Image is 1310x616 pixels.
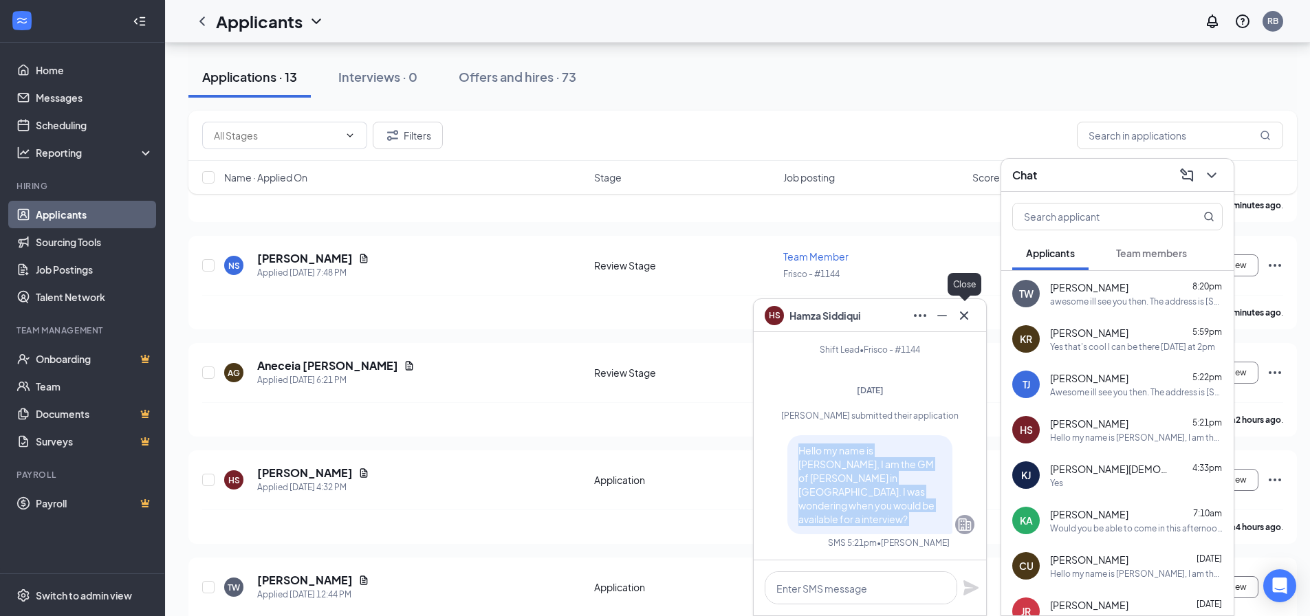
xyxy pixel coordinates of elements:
[948,273,981,296] div: Close
[1267,257,1283,274] svg: Ellipses
[17,469,151,481] div: Payroll
[1021,468,1031,482] div: KJ
[1263,569,1296,602] div: Open Intercom Messenger
[1050,568,1223,580] div: Hello my name is [PERSON_NAME], I am the GM of [PERSON_NAME] in [GEOGRAPHIC_DATA]. I was wonderin...
[1192,327,1222,337] span: 5:59pm
[957,516,973,533] svg: Company
[1267,15,1278,27] div: RB
[783,250,849,263] span: Team Member
[1267,472,1283,488] svg: Ellipses
[1050,432,1223,443] div: Hello my name is [PERSON_NAME], I am the GM of [PERSON_NAME] in [GEOGRAPHIC_DATA]. I was wonderin...
[1192,372,1222,382] span: 5:22pm
[257,481,369,494] div: Applied [DATE] 4:32 PM
[257,588,369,602] div: Applied [DATE] 12:44 PM
[257,358,398,373] h5: Aneceia [PERSON_NAME]
[1050,477,1063,489] div: Yes
[214,128,339,143] input: All Stages
[1023,377,1030,391] div: TJ
[257,573,353,588] h5: [PERSON_NAME]
[1050,280,1128,294] span: [PERSON_NAME]
[202,68,297,85] div: Applications · 13
[1192,463,1222,473] span: 4:33pm
[36,283,153,311] a: Talent Network
[1012,168,1037,183] h3: Chat
[953,305,975,327] button: Cross
[36,256,153,283] a: Job Postings
[345,130,356,141] svg: ChevronDown
[133,14,146,28] svg: Collapse
[36,84,153,111] a: Messages
[36,400,153,428] a: DocumentsCrown
[1201,164,1223,186] button: ChevronDown
[36,588,132,602] div: Switch to admin view
[1050,598,1128,612] span: [PERSON_NAME]
[1050,326,1128,340] span: [PERSON_NAME]
[1203,211,1214,222] svg: MagnifyingGlass
[1193,508,1222,518] span: 7:10am
[1050,522,1223,534] div: Would you be able to come in this afternoon at 2pm?
[1267,364,1283,381] svg: Ellipses
[1019,559,1034,573] div: CU
[1050,296,1223,307] div: awesome ill see you then. The address is [STREET_ADDRESS]
[798,444,935,525] span: Hello my name is [PERSON_NAME], I am the GM of [PERSON_NAME] in [GEOGRAPHIC_DATA]. I was wonderin...
[404,360,415,371] svg: Document
[1050,553,1128,566] span: [PERSON_NAME]
[972,170,1000,184] span: Score
[1221,307,1281,318] b: 33 minutes ago
[1020,514,1033,527] div: KA
[308,13,325,30] svg: ChevronDown
[373,122,443,149] button: Filter Filters
[17,588,30,602] svg: Settings
[912,307,928,324] svg: Ellipses
[1192,417,1222,428] span: 5:21pm
[934,307,950,324] svg: Minimize
[820,343,920,357] div: Shift Lead • Frisco - #1144
[459,68,576,85] div: Offers and hires · 73
[194,13,210,30] a: ChevronLeft
[1026,247,1075,259] span: Applicants
[17,324,151,336] div: Team Management
[228,582,240,593] div: TW
[36,373,153,400] a: Team
[1260,130,1271,141] svg: MagnifyingGlass
[36,111,153,139] a: Scheduling
[956,307,972,324] svg: Cross
[1234,13,1251,30] svg: QuestionInfo
[909,305,931,327] button: Ellipses
[1204,13,1221,30] svg: Notifications
[358,467,369,478] svg: Document
[384,127,401,144] svg: Filter
[1176,164,1198,186] button: ComposeMessage
[338,68,417,85] div: Interviews · 0
[1050,386,1223,398] div: Awesome ill see you then. The address is [STREET_ADDRESS]
[36,56,153,84] a: Home
[1197,553,1222,564] span: [DATE]
[1203,167,1220,184] svg: ChevronDown
[216,10,303,33] h1: Applicants
[1236,522,1281,532] b: 4 hours ago
[36,146,154,159] div: Reporting
[857,385,884,395] span: [DATE]
[36,228,153,256] a: Sourcing Tools
[594,580,775,594] div: Application
[828,537,877,549] div: SMS 5:21pm
[1050,507,1128,521] span: [PERSON_NAME]
[594,258,775,272] div: Review Stage
[36,201,153,228] a: Applicants
[1197,599,1222,609] span: [DATE]
[1116,247,1187,259] span: Team members
[36,428,153,455] a: SurveysCrown
[1050,341,1215,353] div: Yes that's cool I can be there [DATE] at 2pm
[1013,203,1176,230] input: Search applicant
[931,305,953,327] button: Minimize
[1050,462,1174,476] span: [PERSON_NAME][DEMOGRAPHIC_DATA]
[1077,122,1283,149] input: Search in applications
[1020,332,1032,346] div: KR
[783,269,840,279] span: Frisco - #1144
[257,251,353,266] h5: [PERSON_NAME]
[358,253,369,264] svg: Document
[1236,415,1281,425] b: 2 hours ago
[36,345,153,373] a: OnboardingCrown
[1192,281,1222,291] span: 8:20pm
[594,366,775,379] div: Review Stage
